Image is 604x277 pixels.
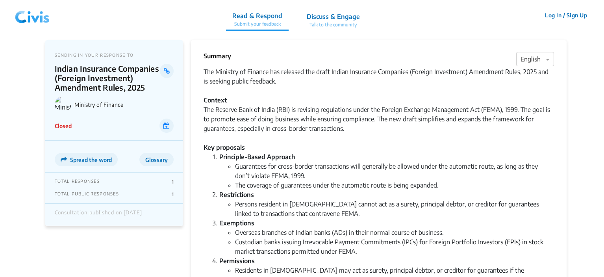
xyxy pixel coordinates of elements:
p: SENDING IN YOUR RESPONSE TO [55,52,174,58]
li: The coverage of guarantees under the automatic route is being expanded. [235,180,554,190]
p: Discuss & Engage [307,12,360,21]
li: Guarantees for cross-border transactions will generally be allowed under the automatic route, as ... [235,162,554,180]
strong: Principle-Based Approach [219,153,295,161]
p: Ministry of Finance [74,101,174,108]
strong: Context [204,96,227,104]
img: Ministry of Finance logo [55,96,71,113]
p: Closed [55,122,72,130]
strong: Restrictions [219,191,254,199]
p: 1 [172,178,174,185]
button: Spread the word [55,153,118,166]
strong: Exemptions [219,219,254,227]
p: TOTAL RESPONSES [55,178,100,185]
strong: Key proposals [204,143,245,151]
p: Submit your feedback [232,20,282,28]
span: Glossary [145,156,168,163]
p: Indian Insurance Companies (Foreign Investment) Amendment Rules, 2025 [55,64,160,92]
span: Spread the word [70,156,112,163]
img: navlogo.png [12,4,53,27]
li: Custodian banks issuing Irrevocable Payment Commitments (IPCs) for Foreign Portfolio Investors (F... [235,237,554,256]
p: Talk to the community [307,21,360,28]
li: Persons resident in [DEMOGRAPHIC_DATA] cannot act as a surety, principal debtor, or creditor for ... [235,199,554,218]
strong: Permissions [219,257,255,265]
div: The Ministry of Finance has released the draft Indian Insurance Companies (Foreign Investment) Am... [204,67,554,152]
p: Read & Respond [232,11,282,20]
button: Glossary [139,153,174,166]
p: 1 [172,191,174,197]
p: Summary [204,51,231,61]
button: Log In / Sign Up [540,9,592,21]
p: TOTAL PUBLIC RESPONSES [55,191,119,197]
div: Consultation published on [DATE] [55,210,142,220]
li: Overseas branches of Indian banks (ADs) in their normal course of business. [235,228,554,237]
